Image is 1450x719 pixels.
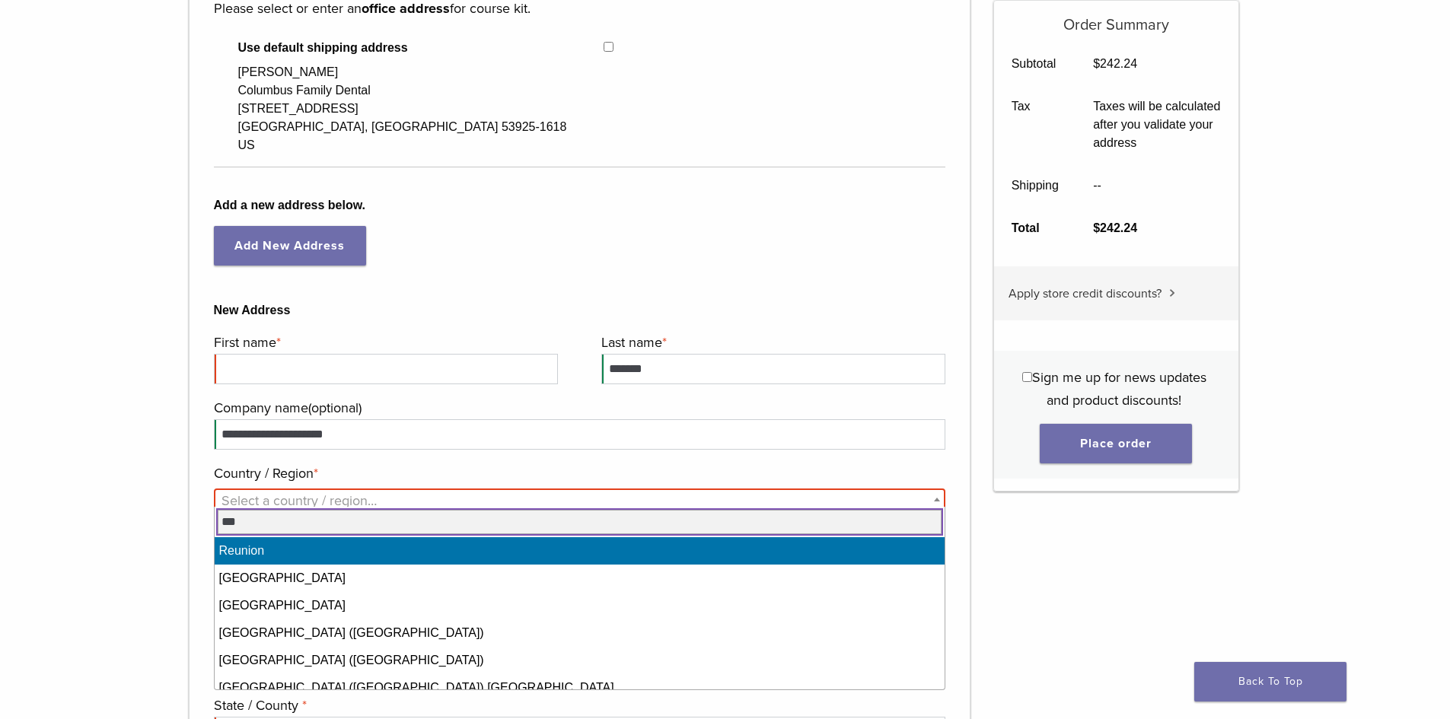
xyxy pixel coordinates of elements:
h5: Order Summary [994,1,1238,34]
span: Select a country / region… [221,492,377,509]
bdi: 242.24 [1093,57,1137,70]
li: [GEOGRAPHIC_DATA] ([GEOGRAPHIC_DATA]) [215,619,945,647]
img: caret.svg [1169,289,1175,297]
span: Apply store credit discounts? [1009,286,1162,301]
span: (optional) [308,399,362,416]
button: Place order [1040,424,1192,463]
span: $ [1093,57,1100,70]
span: Use default shipping address [238,39,604,57]
label: Country / Region [214,462,942,485]
li: Reunion [215,537,945,565]
label: Company name [214,396,942,419]
td: Taxes will be calculated after you validate your address [1076,85,1238,164]
li: [GEOGRAPHIC_DATA] [215,592,945,619]
input: Sign me up for news updates and product discounts! [1022,372,1032,382]
div: [PERSON_NAME] Columbus Family Dental [STREET_ADDRESS] [GEOGRAPHIC_DATA], [GEOGRAPHIC_DATA] 53925-... [238,63,567,154]
th: Subtotal [994,43,1076,85]
li: [GEOGRAPHIC_DATA] ([GEOGRAPHIC_DATA]) [215,647,945,674]
span: $ [1093,221,1100,234]
a: Add New Address [214,226,366,266]
a: Back To Top [1194,662,1346,702]
th: Total [994,207,1076,250]
b: Add a new address below. [214,196,946,215]
b: New Address [214,301,946,320]
bdi: 242.24 [1093,221,1137,234]
li: [GEOGRAPHIC_DATA] [215,565,945,592]
label: Last name [601,331,942,354]
span: Sign me up for news updates and product discounts! [1032,369,1206,409]
span: Country / Region [214,488,946,510]
label: First name [214,331,554,354]
span: -- [1093,179,1101,192]
th: Tax [994,85,1076,164]
li: [GEOGRAPHIC_DATA] ([GEOGRAPHIC_DATA]) [GEOGRAPHIC_DATA] [215,674,945,702]
th: Shipping [994,164,1076,207]
label: State / County [214,694,942,717]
